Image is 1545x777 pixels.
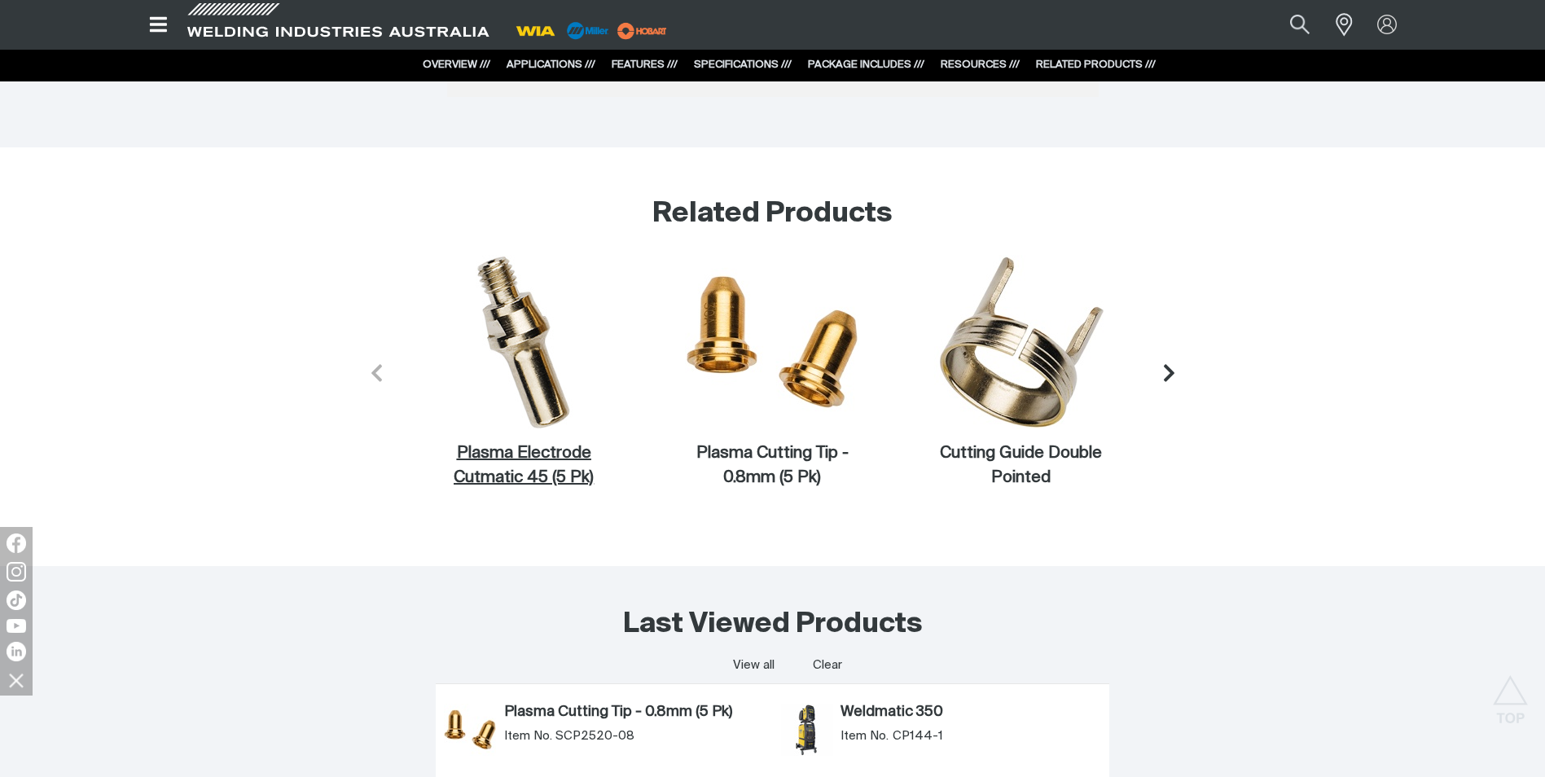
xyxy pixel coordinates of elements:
a: SPECIFICATIONS /// [694,59,792,70]
button: Clear all last viewed products [810,654,846,676]
img: Plasma Electrode Cutmatic 45 (5 Pk) [437,255,611,429]
a: View all last viewed products [733,657,775,674]
img: Plasma Cutting Tip - 0.8mm (5 Pk) [444,704,496,756]
span: Item No. [841,728,889,744]
span: Item No. [504,728,552,744]
button: Scroll to top [1492,675,1529,712]
figcaption: Plasma Cutting Tip - 0.8mm (5 Pk) [685,441,859,490]
button: Next slide [1146,349,1192,396]
span: SCP2520-08 [555,728,634,744]
article: Weldmatic 350 (CP144-1) [773,700,1110,772]
img: LinkedIn [7,642,26,661]
a: Plasma Cutting Tip - 0.8mm (5 Pk)Plasma Cutting Tip - 0.8mm (5 Pk) [648,255,897,490]
img: Plasma Cutting Tip - 0.8mm (5 Pk) [685,255,859,429]
img: Instagram [7,562,26,582]
a: RELATED PRODUCTS /// [1036,59,1156,70]
a: RESOURCES /// [941,59,1020,70]
a: Weldmatic 350 [841,704,1101,722]
span: CP144-1 [893,728,943,744]
h2: Related Products [134,196,1411,232]
img: YouTube [7,619,26,633]
img: TikTok [7,590,26,610]
a: OVERVIEW /// [423,59,490,70]
button: Search products [1272,7,1328,43]
img: hide socials [2,666,30,694]
figcaption: Plasma Electrode Cutmatic 45 (5 Pk) [437,441,611,490]
a: FEATURES /// [612,59,678,70]
img: Facebook [7,533,26,553]
a: PACKAGE INCLUDES /// [808,59,924,70]
button: Previous slide [353,349,400,396]
a: APPLICATIONS /// [507,59,595,70]
img: Cutting Guide Double Pointed [934,255,1108,429]
a: Plasma Cutting Tip - 0.8mm (5 Pk) [504,704,765,722]
img: miller [612,19,672,43]
figcaption: Cutting Guide Double Pointed [934,441,1108,490]
article: Plasma Cutting Tip - 0.8mm (5 Pk) (SCP2520-08) [436,700,773,772]
h2: Last Viewed Products [623,607,923,643]
img: Weldmatic 350 [781,704,833,756]
a: miller [612,24,672,37]
a: Cutting Guide Double PointedCutting Guide Double Pointed [897,255,1145,490]
input: Product name or item number... [1251,7,1327,43]
a: Plasma Electrode Cutmatic 45 (5 Pk)Plasma Electrode Cutmatic 45 (5 Pk) [400,255,648,490]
